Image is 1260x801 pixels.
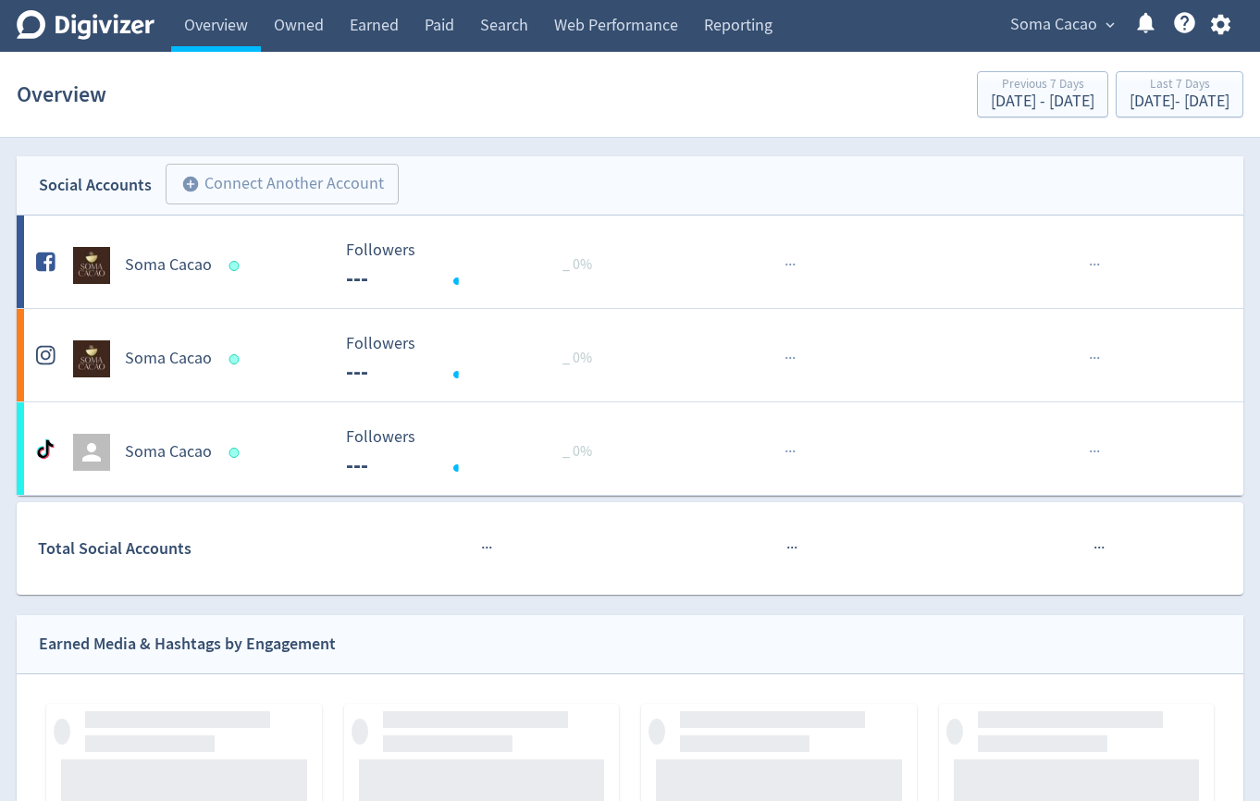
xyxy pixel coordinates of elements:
[39,631,336,658] div: Earned Media & Hashtags by Engagement
[152,166,399,204] a: Connect Another Account
[1096,253,1100,277] span: ·
[794,536,797,560] span: ·
[73,340,110,377] img: Soma Cacao undefined
[1101,536,1105,560] span: ·
[1089,347,1093,370] span: ·
[337,428,614,477] svg: Followers ---
[39,172,152,199] div: Social Accounts
[17,65,106,124] h1: Overview
[1093,253,1096,277] span: ·
[792,347,796,370] span: ·
[229,261,245,271] span: Data last synced: 30 Sep 2025, 6:01pm (AEST)
[562,349,592,367] span: _ 0%
[337,241,614,290] svg: Followers ---
[991,78,1094,93] div: Previous 7 Days
[125,441,212,463] h5: Soma Cacao
[1097,536,1101,560] span: ·
[1093,347,1096,370] span: ·
[786,536,790,560] span: ·
[1089,253,1093,277] span: ·
[991,93,1094,110] div: [DATE] - [DATE]
[1096,347,1100,370] span: ·
[1010,10,1097,40] span: Soma Cacao
[788,440,792,463] span: ·
[229,448,245,458] span: Data last synced: 30 Sep 2025, 8:01pm (AEST)
[17,216,1243,308] a: Soma Cacao undefinedSoma Cacao Followers --- Followers --- _ 0%······
[788,347,792,370] span: ·
[784,253,788,277] span: ·
[481,536,485,560] span: ·
[977,71,1108,117] button: Previous 7 Days[DATE] - [DATE]
[1130,93,1229,110] div: [DATE] - [DATE]
[229,354,245,364] span: Data last synced: 1 Oct 2025, 12:01am (AEST)
[790,536,794,560] span: ·
[562,255,592,274] span: _ 0%
[73,247,110,284] img: Soma Cacao undefined
[125,254,212,277] h5: Soma Cacao
[488,536,492,560] span: ·
[17,309,1243,401] a: Soma Cacao undefinedSoma Cacao Followers --- Followers --- _ 0%······
[562,442,592,461] span: _ 0%
[166,164,399,204] button: Connect Another Account
[788,253,792,277] span: ·
[17,402,1243,495] a: Soma Cacao Followers --- Followers --- _ 0%······
[485,536,488,560] span: ·
[1116,71,1243,117] button: Last 7 Days[DATE]- [DATE]
[125,348,212,370] h5: Soma Cacao
[337,335,614,384] svg: Followers ---
[792,253,796,277] span: ·
[181,175,200,193] span: add_circle
[38,536,332,562] div: Total Social Accounts
[1102,17,1118,33] span: expand_more
[1093,440,1096,463] span: ·
[1093,536,1097,560] span: ·
[784,347,788,370] span: ·
[792,440,796,463] span: ·
[1130,78,1229,93] div: Last 7 Days
[1004,10,1119,40] button: Soma Cacao
[1096,440,1100,463] span: ·
[1089,440,1093,463] span: ·
[784,440,788,463] span: ·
